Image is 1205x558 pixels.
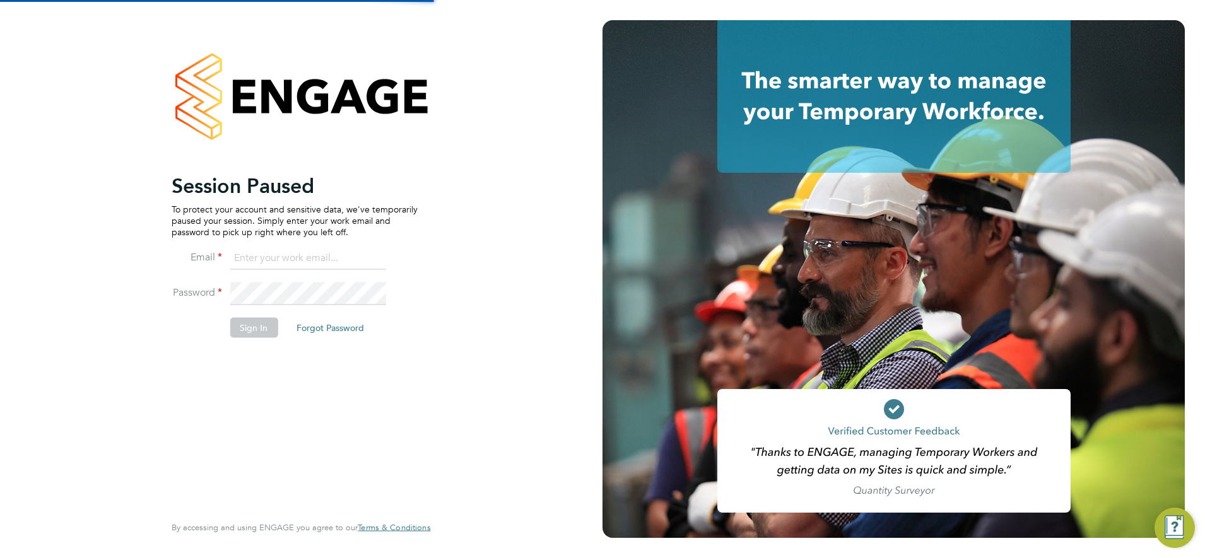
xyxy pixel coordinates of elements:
label: Password [172,286,222,299]
button: Engage Resource Center [1155,508,1195,548]
button: Forgot Password [286,317,374,337]
span: By accessing and using ENGAGE you agree to our [172,522,430,533]
span: Terms & Conditions [358,522,430,533]
input: Enter your work email... [230,247,385,270]
h2: Session Paused [172,173,418,198]
p: To protect your account and sensitive data, we've temporarily paused your session. Simply enter y... [172,203,418,238]
a: Terms & Conditions [358,523,430,533]
label: Email [172,250,222,264]
button: Sign In [230,317,278,337]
